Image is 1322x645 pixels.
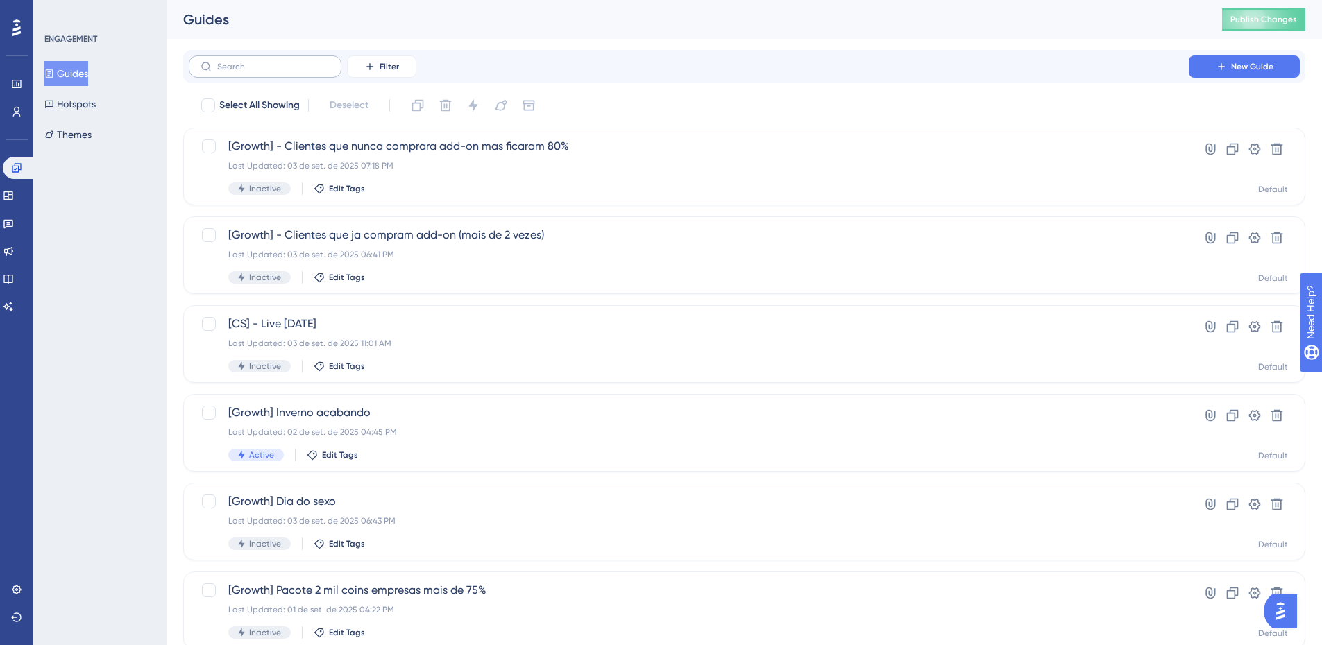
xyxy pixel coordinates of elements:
[44,61,88,86] button: Guides
[1230,14,1297,25] span: Publish Changes
[44,92,96,117] button: Hotspots
[44,33,97,44] div: ENGAGEMENT
[1231,61,1273,72] span: New Guide
[228,249,1149,260] div: Last Updated: 03 de set. de 2025 06:41 PM
[44,122,92,147] button: Themes
[228,160,1149,171] div: Last Updated: 03 de set. de 2025 07:18 PM
[347,55,416,78] button: Filter
[249,538,281,549] span: Inactive
[322,449,358,461] span: Edit Tags
[1258,450,1288,461] div: Default
[1258,361,1288,372] div: Default
[317,93,381,118] button: Deselect
[1264,590,1305,632] iframe: UserGuiding AI Assistant Launcher
[228,138,1149,155] span: [Growth] - Clientes que nunca comprara add-on mas ficaram 80%
[1258,539,1288,550] div: Default
[228,227,1149,243] span: [Growth] - Clientes que ja compram add-on (mais de 2 vezes)
[228,493,1149,510] span: [Growth] Dia do sexo
[329,538,365,549] span: Edit Tags
[380,61,399,72] span: Filter
[329,272,365,283] span: Edit Tags
[314,627,365,638] button: Edit Tags
[1189,55,1300,78] button: New Guide
[228,338,1149,349] div: Last Updated: 03 de set. de 2025 11:01 AM
[33,3,87,20] span: Need Help?
[183,10,1187,29] div: Guides
[217,62,330,71] input: Search
[228,427,1149,438] div: Last Updated: 02 de set. de 2025 04:45 PM
[1222,8,1305,31] button: Publish Changes
[1258,273,1288,284] div: Default
[249,272,281,283] span: Inactive
[329,361,365,372] span: Edit Tags
[314,361,365,372] button: Edit Tags
[228,404,1149,421] span: [Growth] Inverno acabando
[219,97,300,114] span: Select All Showing
[1258,184,1288,195] div: Default
[314,183,365,194] button: Edit Tags
[228,515,1149,526] div: Last Updated: 03 de set. de 2025 06:43 PM
[329,627,365,638] span: Edit Tags
[249,627,281,638] span: Inactive
[314,538,365,549] button: Edit Tags
[249,449,274,461] span: Active
[249,183,281,194] span: Inactive
[329,183,365,194] span: Edit Tags
[1258,628,1288,639] div: Default
[228,604,1149,615] div: Last Updated: 01 de set. de 2025 04:22 PM
[249,361,281,372] span: Inactive
[314,272,365,283] button: Edit Tags
[330,97,368,114] span: Deselect
[228,316,1149,332] span: [CS] - Live [DATE]
[307,449,358,461] button: Edit Tags
[228,582,1149,599] span: [Growth] Pacote 2 mil coins empresas mais de 75%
